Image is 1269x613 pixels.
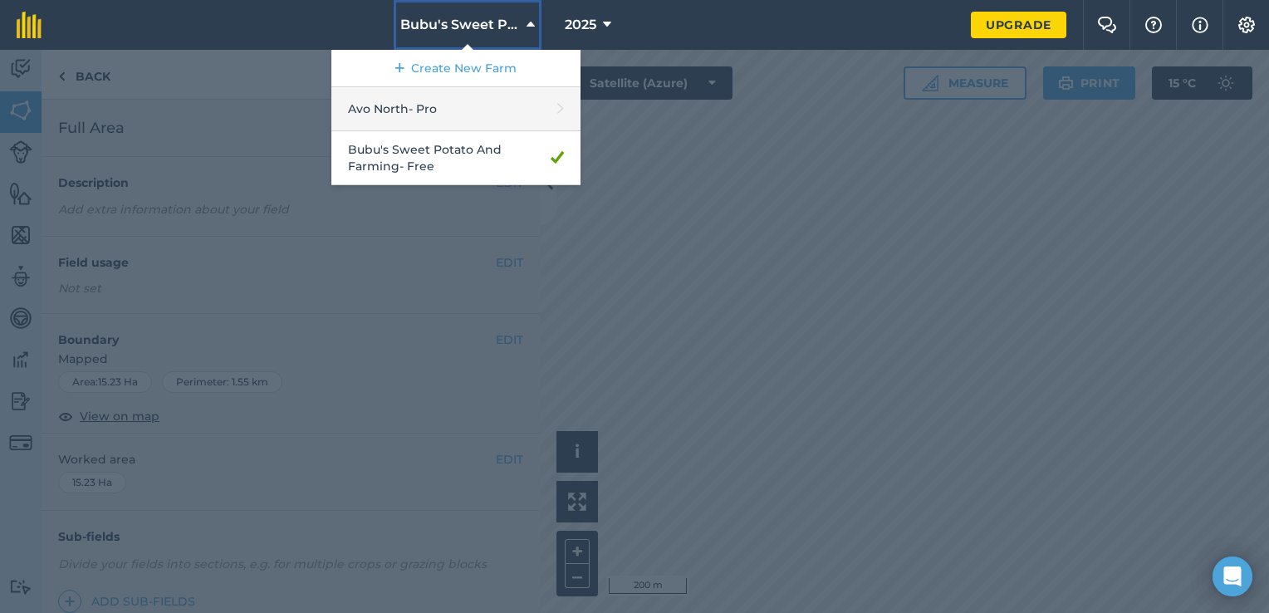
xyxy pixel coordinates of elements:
[1097,17,1117,33] img: Two speech bubbles overlapping with the left bubble in the forefront
[331,131,581,185] a: Bubu's Sweet Potato And Farming- Free
[1237,17,1257,33] img: A cog icon
[17,12,42,38] img: fieldmargin Logo
[1192,15,1208,35] img: svg+xml;base64,PHN2ZyB4bWxucz0iaHR0cDovL3d3dy53My5vcmcvMjAwMC9zdmciIHdpZHRoPSIxNyIgaGVpZ2h0PSIxNy...
[971,12,1066,38] a: Upgrade
[331,50,581,87] a: Create New Farm
[1144,17,1164,33] img: A question mark icon
[331,87,581,131] a: Avo North- Pro
[400,15,520,35] span: Bubu's Sweet Potato And Farming
[1213,557,1252,596] div: Open Intercom Messenger
[565,15,596,35] span: 2025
